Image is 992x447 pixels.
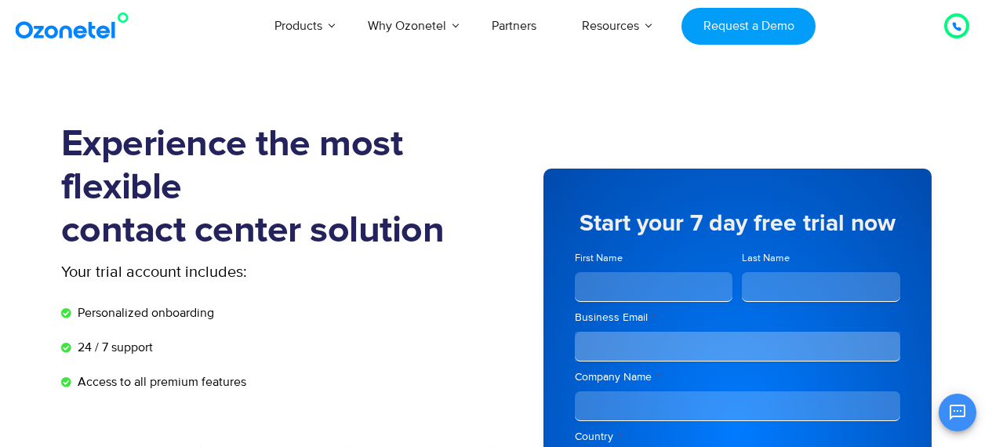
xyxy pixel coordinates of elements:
[61,123,496,253] h1: Experience the most flexible contact center solution
[681,8,816,45] a: Request a Demo
[575,251,733,266] label: First Name
[74,338,153,357] span: 24 / 7 support
[61,260,379,284] p: Your trial account includes:
[74,372,246,391] span: Access to all premium features
[74,303,214,322] span: Personalized onboarding
[575,429,900,445] label: Country
[575,310,900,325] label: Business Email
[575,212,900,235] h5: Start your 7 day free trial now
[575,369,900,385] label: Company Name
[742,251,900,266] label: Last Name
[939,394,976,431] button: Open chat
